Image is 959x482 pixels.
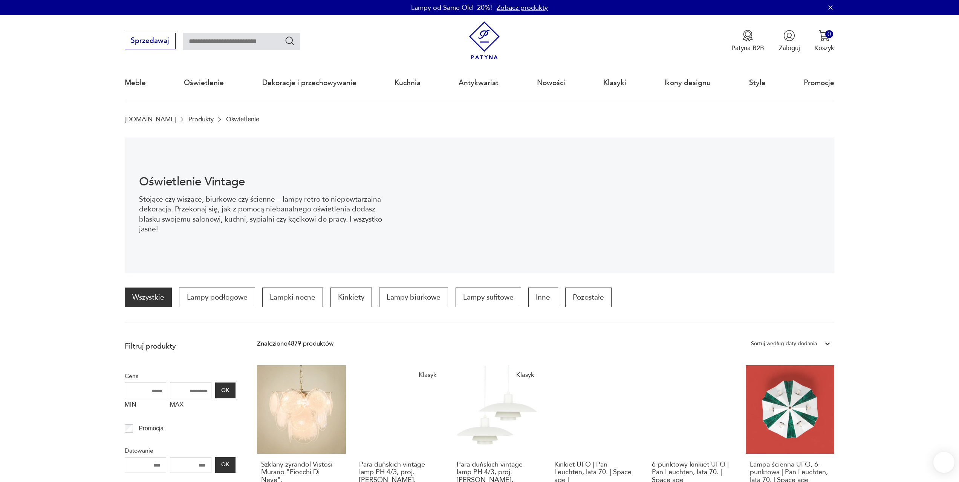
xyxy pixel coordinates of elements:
[226,116,259,123] p: Oświetlenie
[408,138,834,273] img: Oświetlenie
[528,288,558,307] a: Inne
[125,38,176,44] a: Sprzedawaj
[825,30,833,38] div: 0
[818,30,830,41] img: Ikona koszyka
[262,66,356,100] a: Dekoracje i przechowywanie
[933,452,954,473] iframe: Smartsupp widget button
[751,339,817,349] div: Sortuj według daty dodania
[411,3,492,12] p: Lampy od Same Old -20%!
[731,44,764,52] p: Patyna B2B
[139,424,164,433] p: Promocja
[731,30,764,52] button: Patyna B2B
[125,33,176,49] button: Sprzedawaj
[779,44,800,52] p: Zaloguj
[125,398,166,413] label: MIN
[125,341,236,351] p: Filtruj produkty
[125,66,146,100] a: Meble
[804,66,834,100] a: Promocje
[537,66,565,100] a: Nowości
[125,288,172,307] a: Wszystkie
[284,35,295,46] button: Szukaj
[188,116,214,123] a: Produkty
[779,30,800,52] button: Zaloguj
[783,30,795,41] img: Ikonka użytkownika
[330,288,372,307] a: Kinkiety
[257,339,333,349] div: Znaleziono 4879 produktów
[742,30,754,41] img: Ikona medalu
[814,44,834,52] p: Koszyk
[139,176,394,187] h1: Oświetlenie Vintage
[565,288,612,307] a: Pozostałe
[184,66,224,100] a: Oświetlenie
[215,383,236,398] button: OK
[125,446,236,456] p: Datowanie
[170,398,211,413] label: MAX
[456,288,521,307] a: Lampy sufitowe
[603,66,626,100] a: Klasyki
[139,194,394,234] p: Stojące czy wiszące, biurkowe czy ścienne – lampy retro to niepowtarzalna dekoracja. Przekonaj si...
[497,3,548,12] a: Zobacz produkty
[125,116,176,123] a: [DOMAIN_NAME]
[379,288,448,307] a: Lampy biurkowe
[731,30,764,52] a: Ikona medaluPatyna B2B
[465,21,503,60] img: Patyna - sklep z meblami i dekoracjami vintage
[215,457,236,473] button: OK
[125,371,236,381] p: Cena
[262,288,323,307] a: Lampki nocne
[179,288,255,307] a: Lampy podłogowe
[814,30,834,52] button: 0Koszyk
[749,66,766,100] a: Style
[664,66,711,100] a: Ikony designu
[395,66,421,100] a: Kuchnia
[459,66,499,100] a: Antykwariat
